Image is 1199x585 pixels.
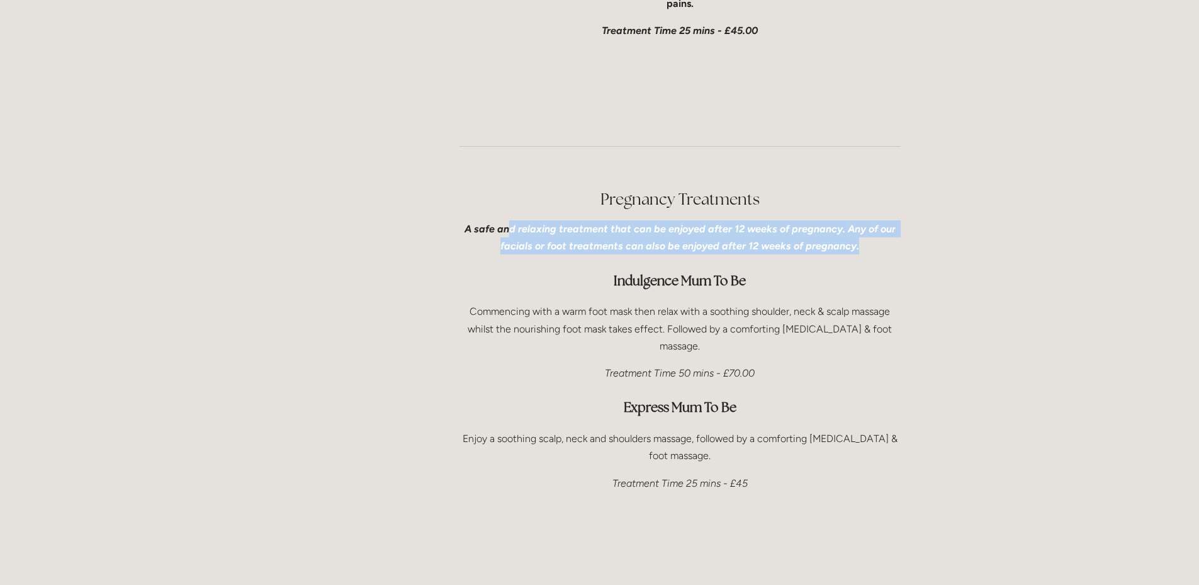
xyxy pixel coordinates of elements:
p: Commencing with a warm foot mask then relax with a soothing shoulder, neck & scalp massage whilst... [459,303,901,355]
em: Treatment Time 25 mins - £45 [612,477,748,489]
em: Treatment Time 25 mins - £45.00 [602,25,758,37]
strong: Express Mum To Be [624,399,736,416]
strong: Indulgence Mum To Be [614,272,746,289]
em: A safe and relaxing treatment that can be enjoyed after 12 weeks of pregnancy. Any of our facials... [464,223,898,252]
p: Enjoy a soothing scalp, neck and shoulders massage, followed by a comforting [MEDICAL_DATA] & foo... [459,430,901,464]
h2: Pregnancy Treatments [459,188,901,210]
em: Treatment Time 50 mins - £70.00 [605,367,755,379]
